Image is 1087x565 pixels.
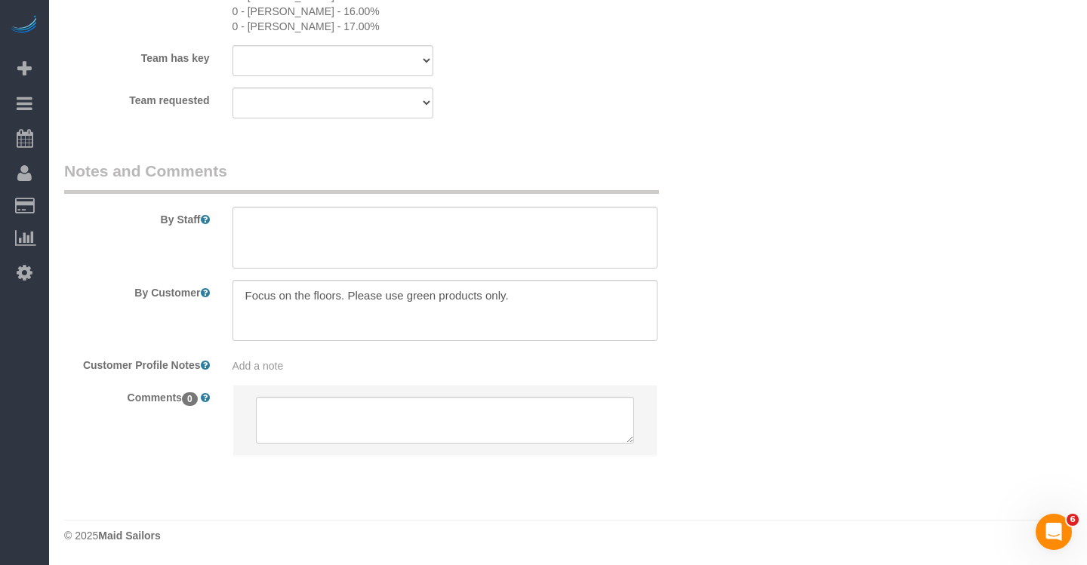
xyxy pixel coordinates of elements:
[64,160,659,194] legend: Notes and Comments
[53,207,221,227] label: By Staff
[232,4,434,19] div: 0 - [PERSON_NAME] - 16.00%
[53,280,221,300] label: By Customer
[53,352,221,373] label: Customer Profile Notes
[1036,514,1072,550] iframe: Intercom live chat
[98,530,160,542] strong: Maid Sailors
[53,385,221,405] label: Comments
[53,45,221,66] label: Team has key
[232,360,284,372] span: Add a note
[232,19,434,34] div: 0 - [PERSON_NAME] - 17.00%
[1067,514,1079,526] span: 6
[64,528,1072,543] div: © 2025
[182,392,198,406] span: 0
[9,15,39,36] img: Automaid Logo
[53,88,221,108] label: Team requested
